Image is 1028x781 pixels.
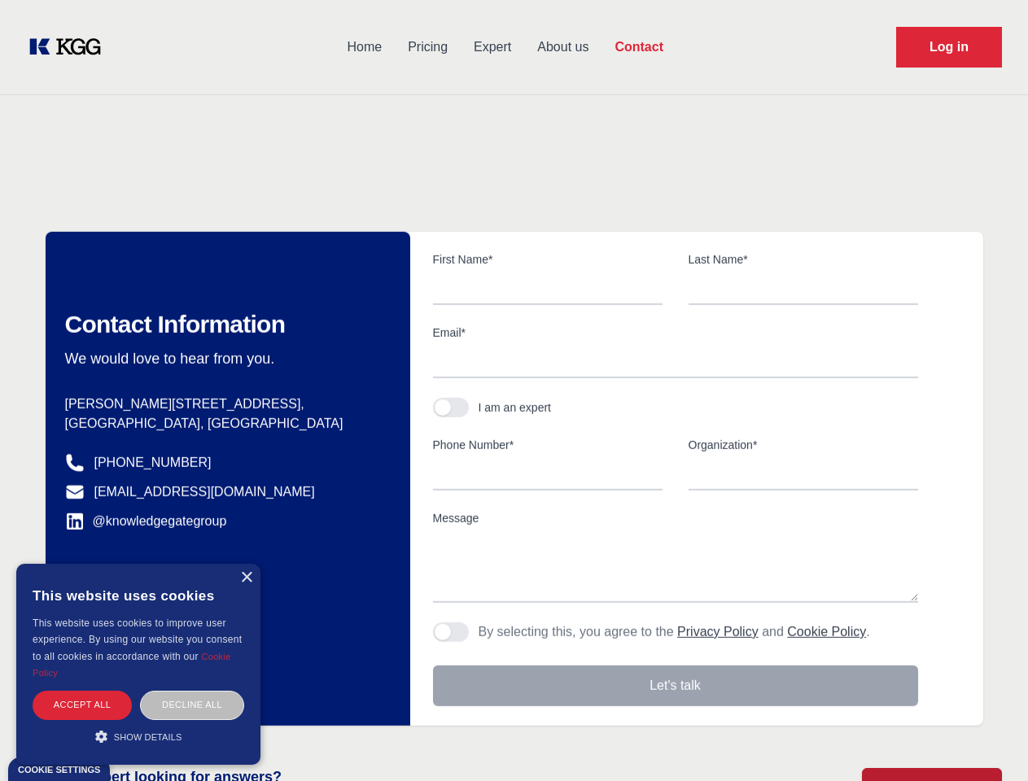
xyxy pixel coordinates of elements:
[334,26,395,68] a: Home
[689,251,918,268] label: Last Name*
[240,572,252,584] div: Close
[395,26,461,68] a: Pricing
[33,617,242,662] span: This website uses cookies to improve user experience. By using our website you consent to all coo...
[65,395,384,414] p: [PERSON_NAME][STREET_ADDRESS],
[65,349,384,369] p: We would love to hear from you.
[26,34,114,60] a: KOL Knowledge Platform: Talk to Key External Experts (KEE)
[33,652,231,678] a: Cookie Policy
[433,510,918,526] label: Message
[65,310,384,339] h2: Contact Information
[479,622,870,642] p: By selecting this, you agree to the and .
[896,27,1002,68] a: Request Demo
[33,728,244,744] div: Show details
[65,414,384,434] p: [GEOGRAPHIC_DATA], [GEOGRAPHIC_DATA]
[601,26,676,68] a: Contact
[433,665,918,706] button: Let's talk
[114,732,182,742] span: Show details
[787,625,866,639] a: Cookie Policy
[65,512,227,531] a: @knowledgegategroup
[33,691,132,719] div: Accept all
[677,625,759,639] a: Privacy Policy
[140,691,244,719] div: Decline all
[94,482,315,502] a: [EMAIL_ADDRESS][DOMAIN_NAME]
[433,437,663,453] label: Phone Number*
[33,576,244,615] div: This website uses cookies
[18,766,100,774] div: Cookie settings
[433,325,918,341] label: Email*
[94,453,212,473] a: [PHONE_NUMBER]
[479,399,552,416] div: I am an expert
[524,26,601,68] a: About us
[433,251,663,268] label: First Name*
[689,437,918,453] label: Organization*
[461,26,524,68] a: Expert
[947,703,1028,781] iframe: Chat Widget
